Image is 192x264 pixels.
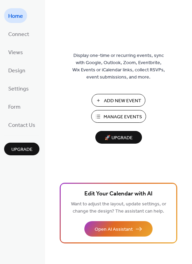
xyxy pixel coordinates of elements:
[91,110,146,123] button: Manage Events
[99,133,138,143] span: 🚀 Upgrade
[104,113,142,121] span: Manage Events
[8,29,29,40] span: Connect
[8,84,29,94] span: Settings
[8,65,25,76] span: Design
[11,146,33,153] span: Upgrade
[4,81,33,96] a: Settings
[4,8,27,23] a: Home
[72,52,165,81] span: Display one-time or recurring events, sync with Google, Outlook, Zoom, Eventbrite, Wix Events or ...
[8,11,23,22] span: Home
[8,120,35,131] span: Contact Us
[4,99,25,114] a: Form
[95,226,133,233] span: Open AI Assistant
[8,47,23,58] span: Views
[4,117,39,132] a: Contact Us
[92,94,145,107] button: Add New Event
[104,97,141,105] span: Add New Event
[4,26,33,41] a: Connect
[4,63,29,77] a: Design
[84,189,153,199] span: Edit Your Calendar with AI
[84,221,153,237] button: Open AI Assistant
[95,131,142,144] button: 🚀 Upgrade
[71,200,166,216] span: Want to adjust the layout, update settings, or change the design? The assistant can help.
[4,45,27,59] a: Views
[4,143,39,155] button: Upgrade
[8,102,21,112] span: Form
